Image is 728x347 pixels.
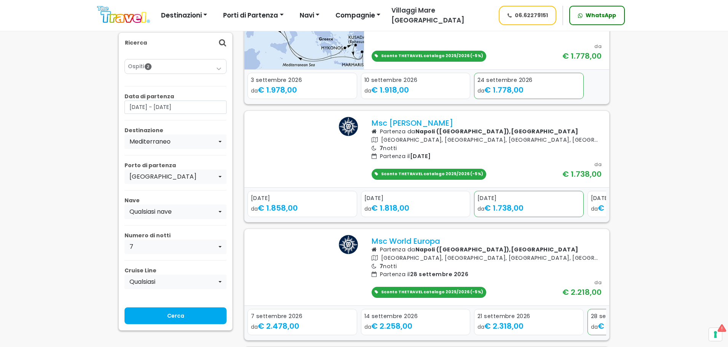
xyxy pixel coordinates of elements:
[128,62,223,70] a: Ospiti2
[258,321,299,331] span: € 2.478,00
[361,191,471,219] div: 2 / 4
[330,8,385,23] button: Compagnie
[380,262,383,270] span: 7
[125,197,227,205] p: Nave
[372,152,602,161] p: Partenza il
[251,312,354,321] div: 7 settembre 2026
[484,203,524,213] span: € 1.738,00
[410,152,431,160] span: [DATE]
[364,202,467,214] div: da
[474,191,584,219] div: 3 / 4
[125,170,227,184] button: Napoli
[129,242,217,251] div: 7
[361,73,471,99] a: 10 settembre 2026 da€ 1.918,00
[129,207,217,216] div: Qualsiasi nave
[364,84,467,96] div: da
[129,277,217,286] div: Qualsiasi
[372,118,602,128] p: Msc [PERSON_NAME]
[477,202,580,214] div: da
[97,6,150,23] img: Logo The Travel
[156,8,212,23] button: Destinazioni
[474,191,584,217] a: [DATE] da€ 1.738,00
[591,320,694,332] div: da
[361,309,471,337] div: 2 / 4
[474,309,584,336] a: 21 settembre 2026 da€ 2.318,00
[477,194,580,203] div: [DATE]
[339,117,358,136] img: msc logo
[251,76,354,85] div: 3 settembre 2026
[410,270,469,278] span: 28 settembre 2026
[484,321,524,331] span: € 2.318,00
[218,8,288,23] button: Porti di Partenza
[588,191,697,217] a: [DATE] da€ 1.738,00
[586,11,616,19] span: WhatsApp
[562,168,602,180] div: € 1.738,00
[364,194,467,203] div: [DATE]
[247,73,357,99] a: 3 settembre 2026 da€ 1.978,00
[125,134,227,149] button: Mediterraneo
[385,6,492,25] a: Villaggi Mare [GEOGRAPHIC_DATA]
[247,191,357,219] div: 1 / 4
[247,309,357,337] div: 1 / 4
[372,237,602,246] p: Msc World Europa
[251,84,354,96] div: da
[477,84,580,96] div: da
[474,73,584,99] a: 24 settembre 2026 da€ 1.778,00
[251,202,354,214] div: da
[361,73,471,101] div: 2 / 3
[415,246,578,253] b: Napoli ([GEOGRAPHIC_DATA]),[GEOGRAPHIC_DATA]
[372,246,602,254] p: Partenza da
[381,171,483,177] span: Sconto THETRAVEL catalogo 2025/2026 (-5%)
[371,321,412,331] span: € 2.258,00
[247,309,357,336] a: 7 settembre 2026 da€ 2.478,00
[381,53,483,59] span: Sconto THETRAVEL catalogo 2025/2026 (-5%)
[562,50,602,62] div: € 1.778,00
[119,33,232,53] div: Ricerca
[474,309,584,337] div: 3 / 4
[372,128,602,136] p: Partenza da
[588,191,697,219] div: 4 / 4
[372,262,602,271] p: notti
[594,279,602,286] div: da
[125,267,227,275] p: Cruise Line
[339,235,358,254] img: msc logo
[588,309,697,336] a: 28 settembre 2026 da€ 2.218,00
[364,312,467,321] div: 14 settembre 2026
[125,240,227,254] button: 7
[372,270,602,279] p: Partenza il
[125,39,147,47] p: Ricerca
[569,6,625,25] a: WhatsApp
[371,203,409,213] span: € 1.818,00
[372,144,602,153] p: notti
[361,191,471,217] a: [DATE] da€ 1.818,00
[477,76,580,85] div: 24 settembre 2026
[125,93,227,101] p: Data di partenza
[598,203,637,213] span: € 1.738,00
[484,85,524,95] span: € 1.778,00
[129,137,217,146] div: Mediterraneo
[145,63,152,70] span: 2
[258,203,298,213] span: € 1.858,00
[247,191,357,217] a: [DATE] da€ 1.858,00
[258,85,297,95] span: € 1.978,00
[381,289,483,295] span: Sconto THETRAVEL catalogo 2025/2026 (-5%)
[598,321,637,331] span: € 2.218,00
[125,232,227,240] p: Numero di notti
[594,43,602,50] div: da
[125,162,227,170] p: Porto di partenza
[591,312,694,321] div: 28 settembre 2026
[247,73,357,101] div: 1 / 3
[125,307,227,324] input: Cerca
[125,205,227,219] button: Qualsiasi nave
[372,254,602,262] p: [GEOGRAPHIC_DATA], [GEOGRAPHIC_DATA], [GEOGRAPHIC_DATA], [GEOGRAPHIC_DATA], [GEOGRAPHIC_DATA], [G...
[477,320,580,332] div: da
[380,144,383,152] span: 7
[295,8,324,23] button: Navi
[129,172,217,181] div: [GEOGRAPHIC_DATA]
[588,309,697,337] div: 4 / 4
[591,194,694,203] div: [DATE]
[361,309,471,336] a: 14 settembre 2026 da€ 2.258,00
[415,128,578,135] b: Napoli ([GEOGRAPHIC_DATA]),[GEOGRAPHIC_DATA]
[372,118,602,179] a: Msc [PERSON_NAME] Partenza daNapoli ([GEOGRAPHIC_DATA]),[GEOGRAPHIC_DATA] [GEOGRAPHIC_DATA], [GEO...
[251,320,354,332] div: da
